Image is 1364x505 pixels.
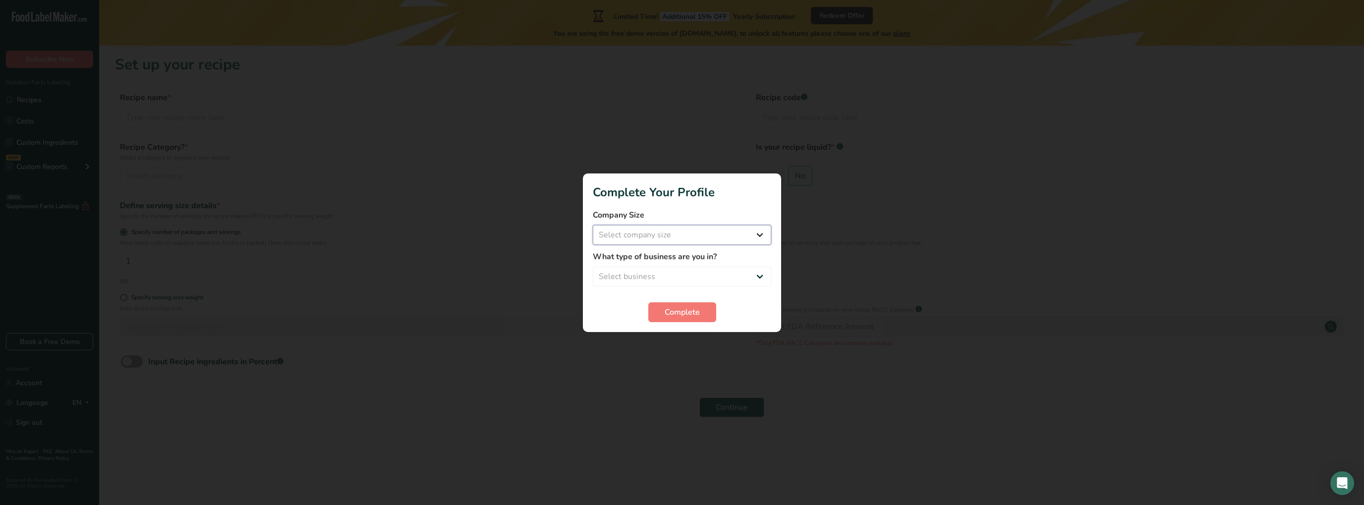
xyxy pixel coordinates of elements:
[1330,471,1354,495] div: Open Intercom Messenger
[665,306,700,318] span: Complete
[593,183,771,201] h1: Complete Your Profile
[593,251,771,263] label: What type of business are you in?
[593,209,771,221] label: Company Size
[648,302,716,322] button: Complete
